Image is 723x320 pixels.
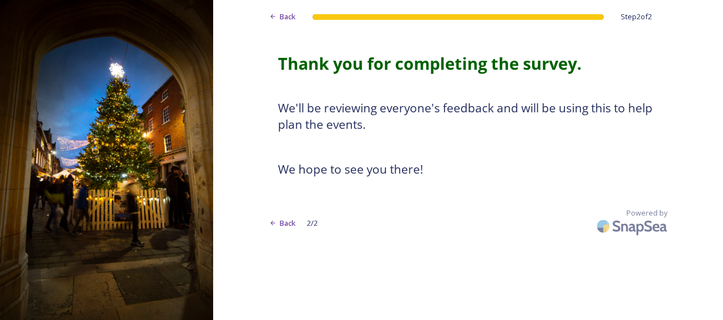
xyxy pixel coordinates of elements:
[278,52,581,74] strong: Thank you for completing the survey.
[278,161,659,178] h3: We hope to see you there!
[278,100,659,133] h3: We'll be reviewing everyone's feedback and will be using this to help plan the events.
[280,11,296,22] span: Back
[593,213,673,239] img: SnapSea Logo
[621,11,652,22] span: Step 2 of 2
[626,208,667,218] span: Powered by
[280,218,296,229] span: Back
[307,218,318,229] span: 2 / 2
